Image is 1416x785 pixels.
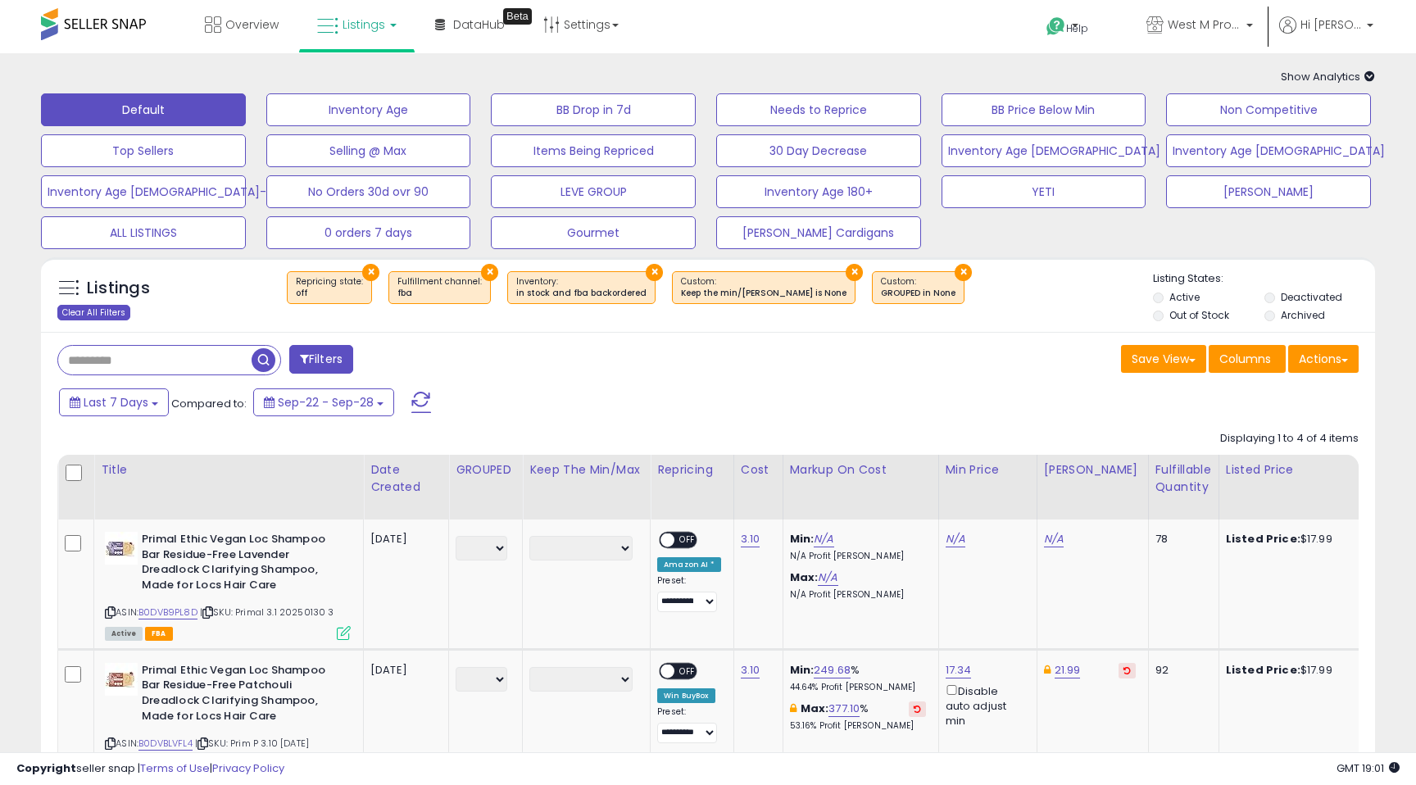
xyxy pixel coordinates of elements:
[397,275,482,300] span: Fulfillment channel :
[59,388,169,416] button: Last 7 Days
[266,134,471,167] button: Selling @ Max
[846,264,863,281] button: ×
[1155,461,1212,496] div: Fulfillable Quantity
[1155,532,1206,547] div: 78
[790,701,926,732] div: %
[449,455,523,520] th: CSV column name: cust_attr_3_GROUPED
[266,216,471,249] button: 0 orders 7 days
[57,305,130,320] div: Clear All Filters
[41,134,246,167] button: Top Sellers
[790,720,926,732] p: 53.16% Profit [PERSON_NAME]
[783,455,938,520] th: The percentage added to the cost of goods (COGS) that forms the calculator for Min & Max prices.
[1055,662,1081,678] a: 21.99
[105,532,138,565] img: 41OGlRLG3SL._SL40_.jpg
[881,275,955,300] span: Custom:
[881,288,955,299] div: GROUPED in None
[1281,69,1375,84] span: Show Analytics
[105,663,138,696] img: 4193T6PqhSL._SL40_.jpg
[87,277,150,300] h5: Listings
[814,662,851,678] a: 249.68
[16,760,76,776] strong: Copyright
[801,701,829,716] b: Max:
[370,461,442,496] div: Date Created
[1121,345,1206,373] button: Save View
[1166,93,1371,126] button: Non Competitive
[657,557,721,572] div: Amazon AI *
[278,394,374,411] span: Sep-22 - Sep-28
[140,760,210,776] a: Terms of Use
[1033,4,1120,53] a: Help
[1166,175,1371,208] button: [PERSON_NAME]
[1209,345,1286,373] button: Columns
[814,531,833,547] a: N/A
[41,93,246,126] button: Default
[523,455,651,520] th: CSV column name: cust_attr_2_Keep the min/max
[1281,290,1342,304] label: Deactivated
[253,388,394,416] button: Sep-22 - Sep-28
[716,216,921,249] button: [PERSON_NAME] Cardigans
[1288,345,1359,373] button: Actions
[946,531,965,547] a: N/A
[1168,16,1241,33] span: West M Products
[145,627,173,641] span: FBA
[212,760,284,776] a: Privacy Policy
[101,461,356,479] div: Title
[955,264,972,281] button: ×
[828,701,860,717] a: 377.10
[946,682,1024,729] div: Disable auto adjust min
[481,264,498,281] button: ×
[790,663,926,693] div: %
[716,93,921,126] button: Needs to Reprice
[105,627,143,641] span: All listings currently available for purchase on Amazon
[1220,431,1359,447] div: Displaying 1 to 4 of 4 items
[1337,760,1400,776] span: 2025-10-6 19:01 GMT
[516,288,647,299] div: in stock and fba backordered
[362,264,379,281] button: ×
[289,345,353,374] button: Filters
[491,93,696,126] button: BB Drop in 7d
[456,461,515,479] div: GROUPED
[674,664,701,678] span: OFF
[225,16,279,33] span: Overview
[790,461,932,479] div: Markup on Cost
[790,551,926,562] p: N/A Profit [PERSON_NAME]
[142,663,341,728] b: Primal Ethic Vegan Loc Shampoo Bar Residue-Free Patchouli Dreadlock Clarifying Shampoo, Made for ...
[105,532,351,638] div: ASIN:
[657,688,715,703] div: Win BuyBox
[171,396,247,411] span: Compared to:
[266,93,471,126] button: Inventory Age
[343,16,385,33] span: Listings
[1226,531,1300,547] b: Listed Price:
[1169,290,1200,304] label: Active
[516,275,647,300] span: Inventory :
[657,706,721,743] div: Preset:
[790,589,926,601] p: N/A Profit [PERSON_NAME]
[1153,271,1374,287] p: Listing States:
[946,461,1030,479] div: Min Price
[790,569,819,585] b: Max:
[296,288,363,299] div: off
[138,606,197,619] a: B0DVB9PL8D
[942,175,1146,208] button: YETI
[818,569,837,586] a: N/A
[491,216,696,249] button: Gourmet
[716,134,921,167] button: 30 Day Decrease
[1169,308,1229,322] label: Out of Stock
[296,275,363,300] span: Repricing state :
[657,461,727,479] div: Repricing
[716,175,921,208] button: Inventory Age 180+
[1044,531,1064,547] a: N/A
[1044,461,1141,479] div: [PERSON_NAME]
[1226,532,1362,547] div: $17.99
[491,175,696,208] button: LEVE GROUP
[370,532,436,547] div: [DATE]
[657,575,721,612] div: Preset:
[1226,461,1368,479] div: Listed Price
[790,662,815,678] b: Min:
[1166,134,1371,167] button: Inventory Age [DEMOGRAPHIC_DATA]
[41,175,246,208] button: Inventory Age [DEMOGRAPHIC_DATA]-180
[1155,663,1206,678] div: 92
[681,288,846,299] div: Keep the min/[PERSON_NAME] is None
[942,93,1146,126] button: BB Price Below Min
[370,663,436,678] div: [DATE]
